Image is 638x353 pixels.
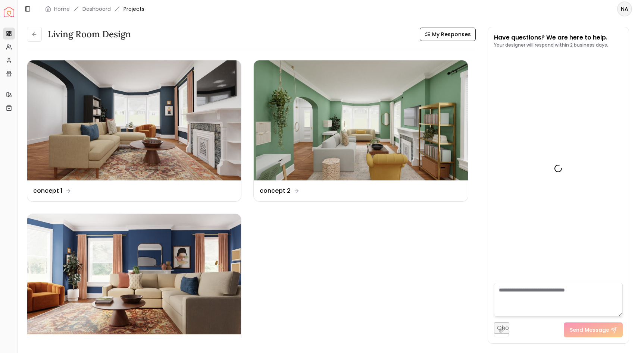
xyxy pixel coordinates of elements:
a: concept 2concept 2 [253,60,468,202]
a: concept 1concept 1 [27,60,241,202]
p: Your designer will respond within 2 business days. [494,42,608,48]
img: concept 2 [254,60,467,180]
p: Have questions? We are here to help. [494,33,608,42]
span: NA [618,2,631,16]
button: My Responses [420,28,476,41]
a: Dashboard [82,5,111,13]
img: Spacejoy Logo [4,7,14,17]
dd: concept 2 [260,186,291,195]
img: Revision 1 [27,214,241,334]
a: Home [54,5,70,13]
img: concept 1 [27,60,241,180]
button: NA [617,1,632,16]
h3: Living Room design [48,28,131,40]
span: Projects [123,5,144,13]
nav: breadcrumb [45,5,144,13]
dd: concept 1 [33,186,62,195]
a: Spacejoy [4,7,14,17]
span: My Responses [432,31,471,38]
